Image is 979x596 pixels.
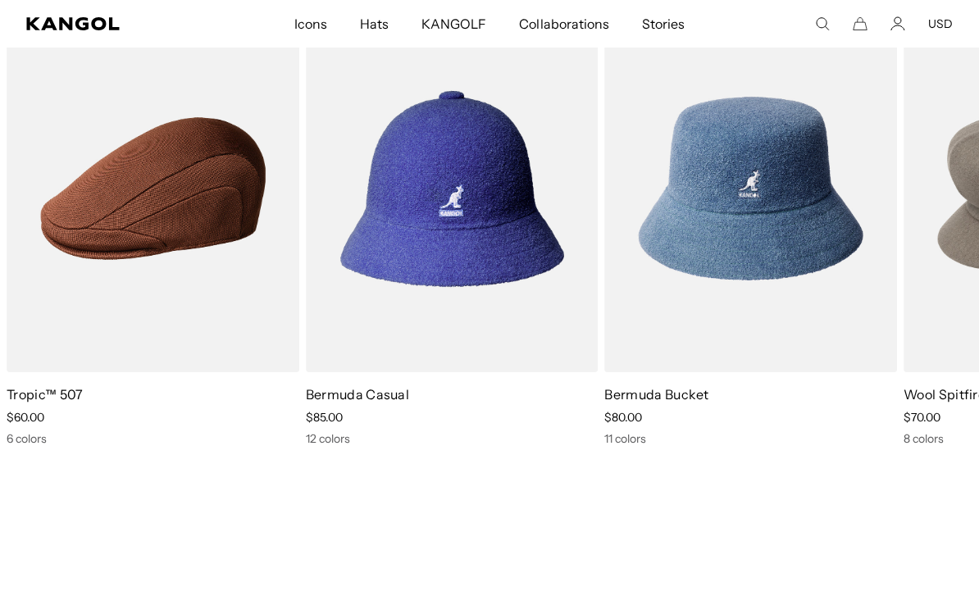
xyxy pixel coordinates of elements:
[815,16,830,31] summary: Search here
[7,5,299,372] img: Tropic™ 507
[26,17,194,30] a: Kangol
[928,16,953,31] button: USD
[604,5,897,372] img: Bermuda Bucket
[306,431,599,446] div: 12 colors
[7,386,84,403] a: Tropic™ 507
[604,431,897,446] div: 11 colors
[306,5,599,372] img: Bermuda Casual
[604,386,708,403] a: Bermuda Bucket
[306,386,409,403] a: Bermuda Casual
[598,5,897,446] div: 9 of 10
[7,410,44,425] span: $60.00
[904,410,940,425] span: $70.00
[7,431,299,446] div: 6 colors
[604,410,642,425] span: $80.00
[890,16,905,31] a: Account
[299,5,599,446] div: 8 of 10
[306,410,343,425] span: $85.00
[853,16,867,31] button: Cart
